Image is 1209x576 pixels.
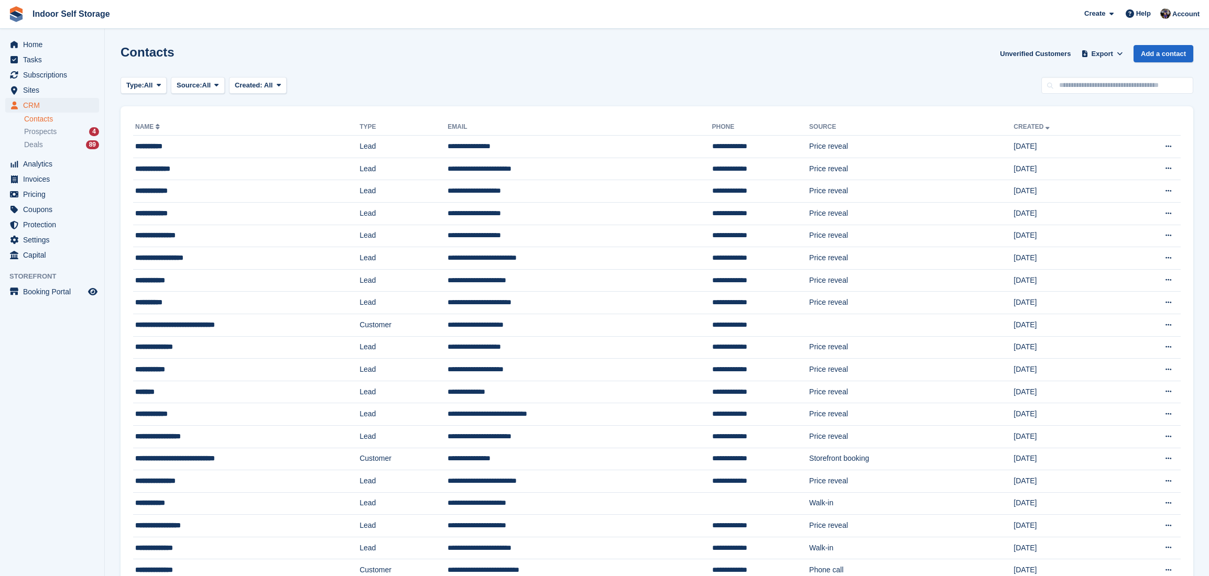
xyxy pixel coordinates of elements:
[1079,45,1125,62] button: Export
[1014,515,1120,537] td: [DATE]
[1092,49,1113,59] span: Export
[1014,336,1120,359] td: [DATE]
[89,127,99,136] div: 4
[23,172,86,186] span: Invoices
[809,225,1014,247] td: Price reveal
[360,180,448,203] td: Lead
[23,37,86,52] span: Home
[5,217,99,232] a: menu
[360,136,448,158] td: Lead
[360,515,448,537] td: Lead
[86,140,99,149] div: 89
[1136,8,1151,19] span: Help
[1014,470,1120,493] td: [DATE]
[360,247,448,270] td: Lead
[5,83,99,97] a: menu
[23,52,86,67] span: Tasks
[809,202,1014,225] td: Price reveal
[809,425,1014,448] td: Price reveal
[1014,202,1120,225] td: [DATE]
[809,180,1014,203] td: Price reveal
[1014,492,1120,515] td: [DATE]
[1084,8,1105,19] span: Create
[1014,247,1120,270] td: [DATE]
[121,77,167,94] button: Type: All
[809,136,1014,158] td: Price reveal
[5,202,99,217] a: menu
[712,119,810,136] th: Phone
[135,123,162,130] a: Name
[5,37,99,52] a: menu
[1014,292,1120,314] td: [DATE]
[360,537,448,559] td: Lead
[28,5,114,23] a: Indoor Self Storage
[24,127,57,137] span: Prospects
[24,114,99,124] a: Contacts
[360,492,448,515] td: Lead
[23,98,86,113] span: CRM
[264,81,273,89] span: All
[360,359,448,381] td: Lead
[809,448,1014,470] td: Storefront booking
[23,284,86,299] span: Booking Portal
[23,202,86,217] span: Coupons
[360,119,448,136] th: Type
[24,139,99,150] a: Deals 89
[809,119,1014,136] th: Source
[360,448,448,470] td: Customer
[5,157,99,171] a: menu
[360,158,448,180] td: Lead
[360,292,448,314] td: Lead
[23,248,86,262] span: Capital
[1014,403,1120,426] td: [DATE]
[360,470,448,493] td: Lead
[996,45,1075,62] a: Unverified Customers
[1014,314,1120,336] td: [DATE]
[809,247,1014,270] td: Price reveal
[229,77,287,94] button: Created: All
[5,232,99,247] a: menu
[360,314,448,336] td: Customer
[1014,123,1052,130] a: Created
[809,537,1014,559] td: Walk-in
[1172,9,1200,19] span: Account
[1014,359,1120,381] td: [DATE]
[23,187,86,202] span: Pricing
[1134,45,1193,62] a: Add a contact
[1014,180,1120,203] td: [DATE]
[5,172,99,186] a: menu
[360,381,448,403] td: Lead
[809,269,1014,292] td: Price reveal
[360,403,448,426] td: Lead
[5,68,99,82] a: menu
[5,98,99,113] a: menu
[171,77,225,94] button: Source: All
[1014,158,1120,180] td: [DATE]
[809,403,1014,426] td: Price reveal
[23,217,86,232] span: Protection
[202,80,211,91] span: All
[23,68,86,82] span: Subscriptions
[144,80,153,91] span: All
[5,52,99,67] a: menu
[5,284,99,299] a: menu
[1160,8,1171,19] img: Sandra Pomeroy
[1014,269,1120,292] td: [DATE]
[360,336,448,359] td: Lead
[5,187,99,202] a: menu
[1014,381,1120,403] td: [DATE]
[126,80,144,91] span: Type:
[448,119,712,136] th: Email
[23,83,86,97] span: Sites
[24,126,99,137] a: Prospects 4
[809,492,1014,515] td: Walk-in
[86,285,99,298] a: Preview store
[809,470,1014,493] td: Price reveal
[24,140,43,150] span: Deals
[360,202,448,225] td: Lead
[1014,136,1120,158] td: [DATE]
[809,515,1014,537] td: Price reveal
[1014,537,1120,559] td: [DATE]
[809,292,1014,314] td: Price reveal
[360,225,448,247] td: Lead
